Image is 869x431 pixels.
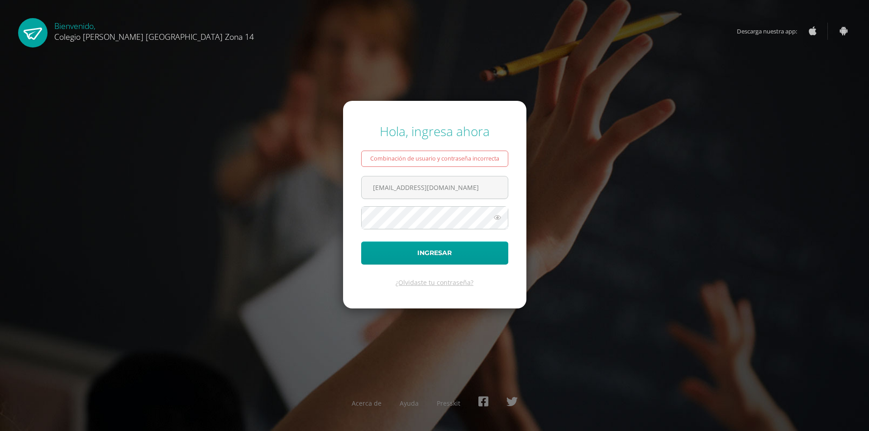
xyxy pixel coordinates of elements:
[362,176,508,199] input: Correo electrónico o usuario
[361,242,508,265] button: Ingresar
[352,399,382,407] a: Acerca de
[437,399,460,407] a: Presskit
[400,399,419,407] a: Ayuda
[737,23,806,40] span: Descarga nuestra app:
[396,278,473,287] a: ¿Olvidaste tu contraseña?
[361,123,508,140] div: Hola, ingresa ahora
[54,31,254,42] span: Colegio [PERSON_NAME] [GEOGRAPHIC_DATA] Zona 14
[361,151,508,167] div: Combinación de usuario y contraseña incorrecta
[54,18,254,42] div: Bienvenido,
